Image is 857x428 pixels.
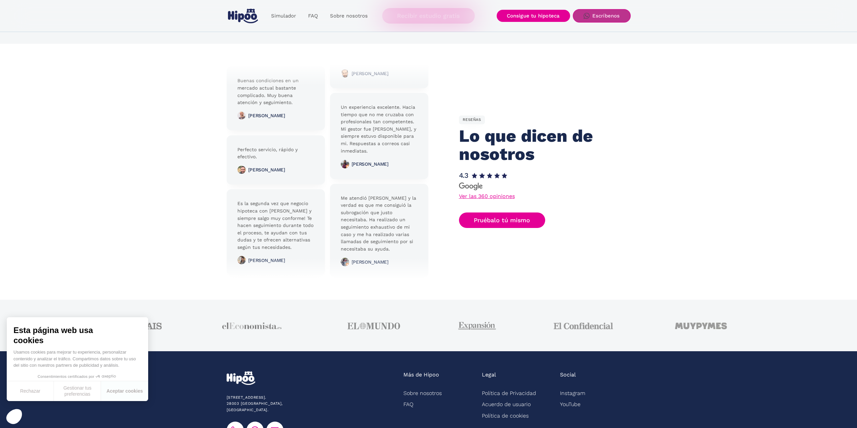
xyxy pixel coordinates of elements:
[459,212,546,228] a: Pruébalo tú mismo
[560,388,585,399] a: Instagram
[560,371,576,378] div: Social
[459,172,468,179] h1: 4.3
[573,9,631,23] a: Escríbenos
[459,116,485,124] div: RESEÑAS
[497,10,570,22] a: Consigue tu hipoteca
[482,399,531,410] a: Acuerdo de usuario
[227,6,260,26] a: home
[403,371,439,378] div: Más de Hipoo
[324,9,374,23] a: Sobre nosotros
[403,388,442,399] a: Sobre nosotros
[403,399,414,410] a: FAQ
[482,388,536,399] a: Política de Privacidad
[482,371,496,378] div: Legal
[482,410,529,421] a: Política de cookies
[302,9,324,23] a: FAQ
[265,9,302,23] a: Simulador
[227,395,325,413] div: [STREET_ADDRESS]. 28003 [GEOGRAPHIC_DATA], [GEOGRAPHIC_DATA].
[459,194,515,199] a: Ver las 360 opiniones
[560,399,581,410] a: YouTube
[459,127,614,163] h2: Lo que dicen de nosotros
[592,13,620,19] div: Escríbenos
